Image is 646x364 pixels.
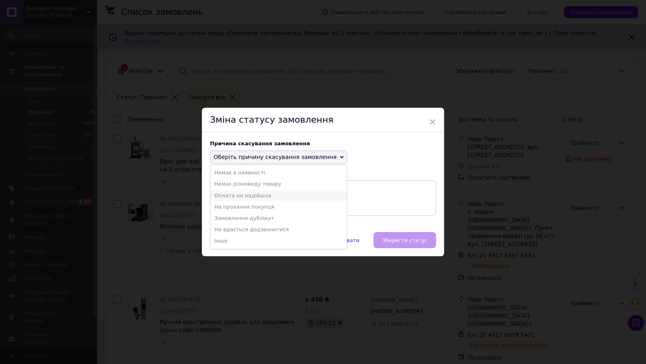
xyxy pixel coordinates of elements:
div: Причина скасування замовлення [210,140,436,146]
div: Зміна статусу замовлення [202,108,444,132]
span: × [429,115,436,129]
li: Оплата не надійшла [210,190,347,201]
li: Немає різновиду товару [210,178,347,190]
li: Немає в наявності [210,167,347,178]
li: Інше [210,235,347,247]
li: Не вдається додзвонитися [210,224,347,235]
li: Замовлення-дублікат [210,213,347,224]
span: Оберіть причину скасування замовлення [214,154,337,160]
li: На прохання покупця [210,201,347,213]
